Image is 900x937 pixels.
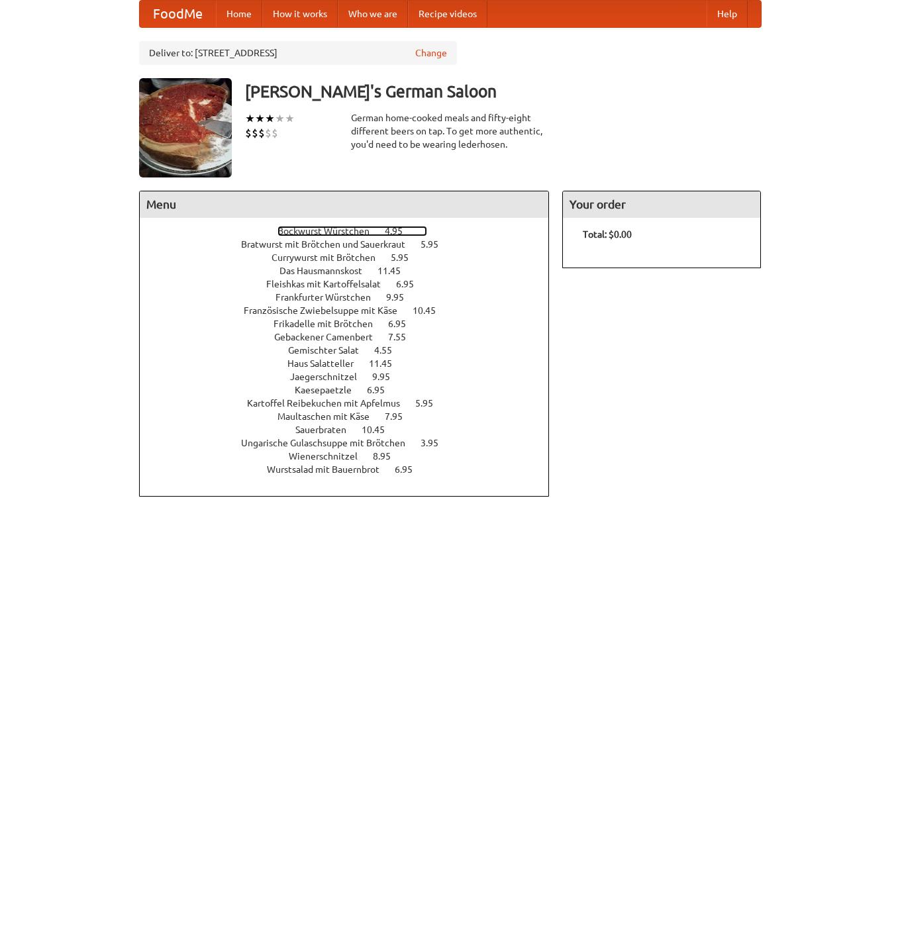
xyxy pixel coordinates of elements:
li: ★ [245,111,255,126]
a: Ungarische Gulaschsuppe mit Brötchen 3.95 [241,438,463,448]
h3: [PERSON_NAME]'s German Saloon [245,78,762,105]
span: 7.95 [385,411,416,422]
span: Gemischter Salat [288,345,372,356]
span: 10.45 [413,305,449,316]
span: Currywurst mit Brötchen [272,252,389,263]
li: ★ [275,111,285,126]
span: Ungarische Gulaschsuppe mit Brötchen [241,438,419,448]
a: Wurstsalad mit Bauernbrot 6.95 [267,464,437,475]
span: Bockwurst Würstchen [277,226,383,236]
a: Frikadelle mit Brötchen 6.95 [274,319,430,329]
a: Who we are [338,1,408,27]
a: Bratwurst mit Brötchen und Sauerkraut 5.95 [241,239,463,250]
span: 5.95 [421,239,452,250]
span: 5.95 [415,398,446,409]
li: ★ [265,111,275,126]
li: $ [272,126,278,140]
a: Home [216,1,262,27]
a: Kaesepaetzle 6.95 [295,385,409,395]
span: 7.55 [388,332,419,342]
h4: Menu [140,191,549,218]
span: Maultaschen mit Käse [277,411,383,422]
span: Wurstsalad mit Bauernbrot [267,464,393,475]
a: Jaegerschnitzel 9.95 [290,371,415,382]
span: Französische Zwiebelsuppe mit Käse [244,305,411,316]
a: Wienerschnitzel 8.95 [289,451,415,462]
span: Frikadelle mit Brötchen [274,319,386,329]
span: 4.55 [374,345,405,356]
span: Kaesepaetzle [295,385,365,395]
span: Fleishkas mit Kartoffelsalat [266,279,394,289]
span: Gebackener Camenbert [274,332,386,342]
li: ★ [285,111,295,126]
span: 3.95 [421,438,452,448]
a: Recipe videos [408,1,487,27]
a: How it works [262,1,338,27]
li: $ [245,126,252,140]
div: Deliver to: [STREET_ADDRESS] [139,41,457,65]
a: Sauerbraten 10.45 [295,424,409,435]
li: ★ [255,111,265,126]
span: 6.95 [396,279,427,289]
span: 4.95 [385,226,416,236]
span: 6.95 [395,464,426,475]
span: 9.95 [372,371,403,382]
b: Total: $0.00 [583,229,632,240]
span: 10.45 [362,424,398,435]
a: Französische Zwiebelsuppe mit Käse 10.45 [244,305,460,316]
a: Bockwurst Würstchen 4.95 [277,226,427,236]
div: German home-cooked meals and fifty-eight different beers on tap. To get more authentic, you'd nee... [351,111,550,151]
span: Das Hausmannskost [279,266,375,276]
h4: Your order [563,191,760,218]
span: Bratwurst mit Brötchen und Sauerkraut [241,239,419,250]
span: 8.95 [373,451,404,462]
a: FoodMe [140,1,216,27]
a: Gebackener Camenbert 7.55 [274,332,430,342]
a: Currywurst mit Brötchen 5.95 [272,252,433,263]
span: Haus Salatteller [287,358,367,369]
span: Frankfurter Würstchen [275,292,384,303]
a: Maultaschen mit Käse 7.95 [277,411,427,422]
span: Jaegerschnitzel [290,371,370,382]
span: 6.95 [388,319,419,329]
span: 11.45 [377,266,414,276]
img: angular.jpg [139,78,232,177]
a: Gemischter Salat 4.55 [288,345,417,356]
span: Sauerbraten [295,424,360,435]
span: Kartoffel Reibekuchen mit Apfelmus [247,398,413,409]
li: $ [258,126,265,140]
a: Das Hausmannskost 11.45 [279,266,425,276]
span: Wienerschnitzel [289,451,371,462]
a: Change [415,46,447,60]
a: Help [707,1,748,27]
span: 11.45 [369,358,405,369]
span: 5.95 [391,252,422,263]
span: 9.95 [386,292,417,303]
li: $ [265,126,272,140]
a: Haus Salatteller 11.45 [287,358,417,369]
li: $ [252,126,258,140]
a: Frankfurter Würstchen 9.95 [275,292,428,303]
a: Fleishkas mit Kartoffelsalat 6.95 [266,279,438,289]
a: Kartoffel Reibekuchen mit Apfelmus 5.95 [247,398,458,409]
span: 6.95 [367,385,398,395]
